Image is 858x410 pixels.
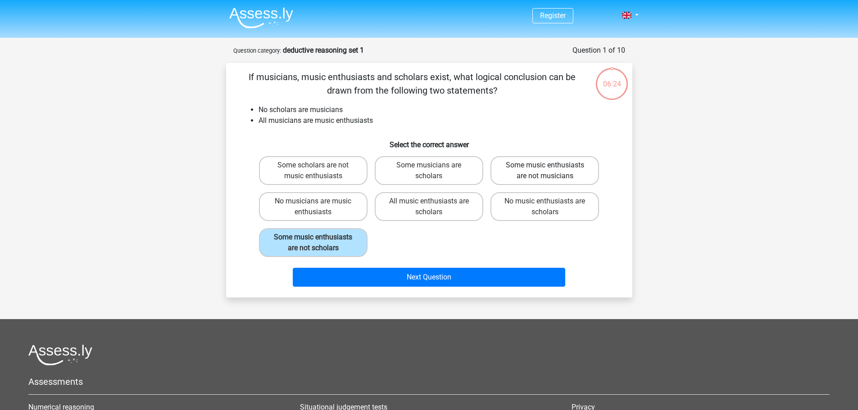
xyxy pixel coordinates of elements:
[259,228,368,257] label: Some music enthusiasts are not scholars
[233,47,281,54] small: Question category:
[259,156,368,185] label: Some scholars are not music enthusiasts
[28,344,92,365] img: Assessly logo
[490,156,599,185] label: Some music enthusiasts are not musicians
[28,376,830,387] h5: Assessments
[259,115,618,126] li: All musicians are music enthusiasts
[259,192,368,221] label: No musicians are music enthusiasts
[490,192,599,221] label: No music enthusiasts are scholars
[595,67,629,90] div: 06:24
[293,268,565,287] button: Next Question
[375,192,483,221] label: All music enthusiasts are scholars
[259,104,618,115] li: No scholars are musicians
[241,70,584,97] p: If musicians, music enthusiasts and scholars exist, what logical conclusion can be drawn from the...
[375,156,483,185] label: Some musicians are scholars
[572,45,625,56] div: Question 1 of 10
[241,133,618,149] h6: Select the correct answer
[283,46,364,54] strong: deductive reasoning set 1
[229,7,293,28] img: Assessly
[540,11,566,20] a: Register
